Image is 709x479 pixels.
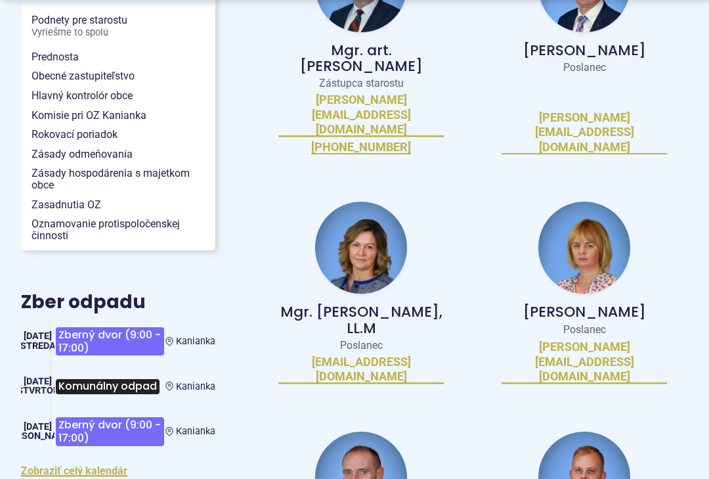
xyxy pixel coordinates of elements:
[32,47,205,67] span: Prednosta
[32,164,205,194] span: Zásady hospodárenia s majetkom obce
[21,106,215,125] a: Komisie pri OZ Kanianka
[176,336,215,347] span: Kanianka
[21,125,215,145] a: Rokovací poriadok
[21,11,215,41] a: Podnety pre starostuVyriešme to spolu
[21,66,215,86] a: Obecné zastupiteľstvo
[502,304,667,320] p: [PERSON_NAME]
[21,164,215,194] a: Zásady hospodárenia s majetkom obce
[24,331,52,342] span: [DATE]
[502,43,667,58] p: [PERSON_NAME]
[32,86,205,106] span: Hlavný kontrolór obce
[32,106,205,125] span: Komisie pri OZ Kanianka
[32,11,205,41] span: Podnety pre starostu
[56,417,163,445] span: Zberný dvor (9:00 - 17:00)
[2,430,74,442] span: [PERSON_NAME]
[278,93,444,137] a: [PERSON_NAME][EMAIL_ADDRESS][DOMAIN_NAME]
[315,202,407,294] img: fotka - Andrea Filt
[21,465,127,477] a: Zobraziť celý kalendár
[21,145,215,164] a: Zásady odmeňovania
[176,381,215,392] span: Kanianka
[278,43,444,74] p: Mgr. art. [PERSON_NAME]
[32,214,205,245] span: Oznamovanie protispoločenskej činnosti
[176,426,215,437] span: Kanianka
[56,327,163,355] span: Zberný dvor (9:00 - 17:00)
[502,340,667,384] a: [PERSON_NAME][EMAIL_ADDRESS][DOMAIN_NAME]
[32,195,205,215] span: Zasadnutia OZ
[21,86,215,106] a: Hlavný kontrolór obce
[21,371,215,401] a: Komunálny odpad Kanianka [DATE] štvrtok
[538,202,630,294] img: fotka - Miroslava Hollá
[278,339,444,352] p: Poslanec
[32,66,205,86] span: Obecné zastupiteľstvo
[21,292,215,313] h3: Zber odpadu
[502,323,667,336] p: Poslanec
[278,355,444,384] a: [EMAIL_ADDRESS][DOMAIN_NAME]
[32,125,205,145] span: Rokovací poriadok
[21,214,215,245] a: Oznamovanie protispoločenskej činnosti
[278,304,444,336] p: Mgr. [PERSON_NAME], LL.M
[32,145,205,164] span: Zásady odmeňovania
[21,322,215,361] a: Zberný dvor (9:00 - 17:00) Kanianka [DATE] streda
[17,385,59,396] span: štvrtok
[502,61,667,74] p: Poslanec
[24,421,52,432] span: [DATE]
[311,140,411,155] a: [PHONE_NUMBER]
[21,195,215,215] a: Zasadnutia OZ
[278,77,444,90] p: Zástupca starostu
[21,412,215,451] a: Zberný dvor (9:00 - 17:00) Kanianka [DATE] [PERSON_NAME]
[56,379,160,394] span: Komunálny odpad
[32,28,205,38] span: Vyriešme to spolu
[21,47,215,67] a: Prednosta
[502,110,667,155] a: [PERSON_NAME][EMAIL_ADDRESS][DOMAIN_NAME]
[20,340,56,352] span: streda
[24,376,52,387] span: [DATE]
